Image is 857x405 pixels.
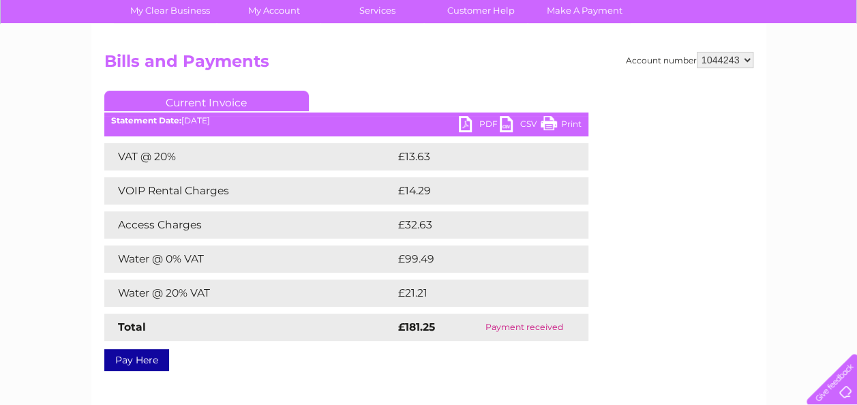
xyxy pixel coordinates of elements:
[104,143,395,170] td: VAT @ 20%
[104,91,309,111] a: Current Invoice
[395,211,560,239] td: £32.63
[30,35,100,77] img: logo.png
[626,52,753,68] div: Account number
[395,143,560,170] td: £13.63
[460,314,588,341] td: Payment received
[104,116,588,125] div: [DATE]
[617,58,643,68] a: Water
[689,58,730,68] a: Telecoms
[118,320,146,333] strong: Total
[104,280,395,307] td: Water @ 20% VAT
[104,52,753,78] h2: Bills and Payments
[395,280,558,307] td: £21.21
[738,58,758,68] a: Blog
[104,349,169,371] a: Pay Here
[398,320,435,333] strong: £181.25
[500,116,541,136] a: CSV
[600,7,694,24] a: 0333 014 3131
[651,58,681,68] a: Energy
[766,58,800,68] a: Contact
[541,116,582,136] a: Print
[104,211,395,239] td: Access Charges
[459,116,500,136] a: PDF
[104,177,395,205] td: VOIP Rental Charges
[104,245,395,273] td: Water @ 0% VAT
[111,115,181,125] b: Statement Date:
[395,177,560,205] td: £14.29
[107,7,751,66] div: Clear Business is a trading name of Verastar Limited (registered in [GEOGRAPHIC_DATA] No. 3667643...
[395,245,562,273] td: £99.49
[812,58,844,68] a: Log out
